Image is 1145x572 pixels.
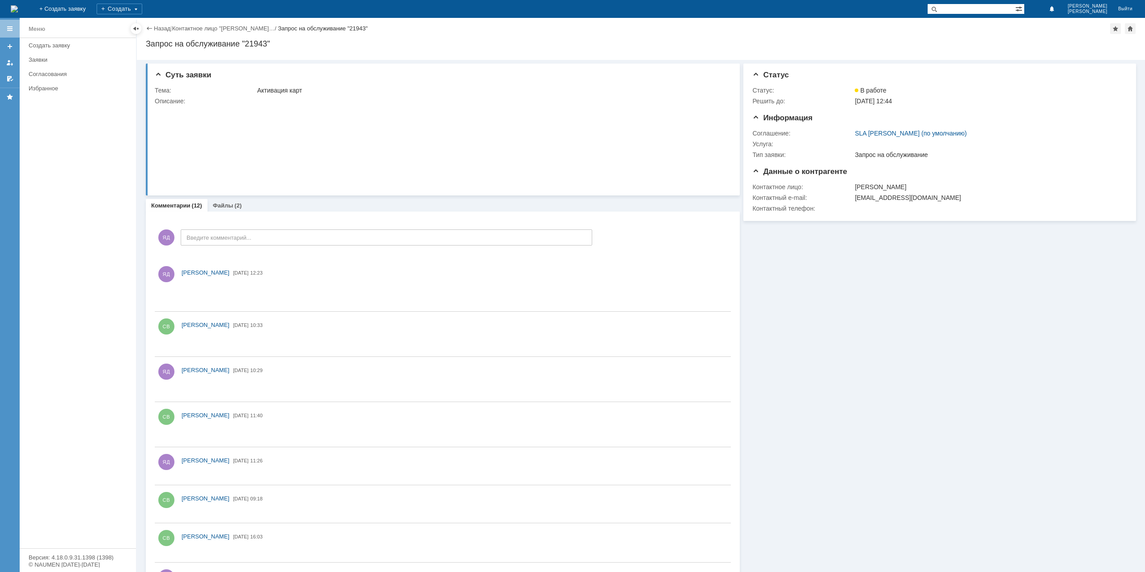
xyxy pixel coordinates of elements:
[155,87,255,94] div: Тема:
[172,25,278,32] div: /
[233,496,249,501] span: [DATE]
[250,368,263,373] span: 10:29
[25,38,134,52] a: Создать заявку
[855,130,967,137] a: SLA [PERSON_NAME] (по умолчанию)
[182,367,229,373] span: [PERSON_NAME]
[182,495,229,502] span: [PERSON_NAME]
[182,533,229,540] span: [PERSON_NAME]
[146,39,1136,48] div: Запрос на обслуживание "21943"
[29,85,121,92] div: Избранное
[250,270,263,275] span: 12:23
[158,229,174,246] span: ЯД
[752,151,853,158] div: Тип заявки:
[213,202,233,209] a: Файлы
[233,458,249,463] span: [DATE]
[752,140,853,148] div: Услуга:
[3,55,17,70] a: Мои заявки
[11,5,18,13] img: logo
[1125,23,1136,34] div: Сделать домашней страницей
[752,130,853,137] div: Соглашение:
[1015,4,1024,13] span: Расширенный поиск
[752,167,847,176] span: Данные о контрагенте
[250,458,263,463] span: 11:26
[752,114,812,122] span: Информация
[182,411,229,420] a: [PERSON_NAME]
[234,202,242,209] div: (2)
[855,87,886,94] span: В работе
[29,42,131,49] div: Создать заявку
[752,97,853,105] div: Решить до:
[182,322,229,328] span: [PERSON_NAME]
[752,194,853,201] div: Контактный e-mail:
[182,532,229,541] a: [PERSON_NAME]
[29,56,131,63] div: Заявки
[155,97,727,105] div: Описание:
[752,87,853,94] div: Статус:
[233,270,249,275] span: [DATE]
[1068,9,1107,14] span: [PERSON_NAME]
[250,322,263,328] span: 10:33
[29,24,45,34] div: Меню
[182,366,229,375] a: [PERSON_NAME]
[25,53,134,67] a: Заявки
[1068,4,1107,9] span: [PERSON_NAME]
[855,194,1121,201] div: [EMAIL_ADDRESS][DOMAIN_NAME]
[233,534,249,539] span: [DATE]
[182,321,229,330] a: [PERSON_NAME]
[155,71,211,79] span: Суть заявки
[855,183,1121,191] div: [PERSON_NAME]
[752,205,853,212] div: Контактный телефон:
[855,97,892,105] span: [DATE] 12:44
[29,555,127,560] div: Версия: 4.18.0.9.31.1398 (1398)
[131,23,141,34] div: Скрыть меню
[151,202,191,209] a: Комментарии
[182,457,229,464] span: [PERSON_NAME]
[192,202,202,209] div: (12)
[233,413,249,418] span: [DATE]
[25,67,134,81] a: Согласования
[172,25,275,32] a: Контактное лицо "[PERSON_NAME]…
[182,269,229,276] span: [PERSON_NAME]
[752,71,789,79] span: Статус
[752,183,853,191] div: Контактное лицо:
[182,268,229,277] a: [PERSON_NAME]
[278,25,368,32] div: Запрос на обслуживание "21943"
[3,39,17,54] a: Создать заявку
[250,496,263,501] span: 09:18
[182,412,229,419] span: [PERSON_NAME]
[233,322,249,328] span: [DATE]
[3,72,17,86] a: Мои согласования
[1110,23,1121,34] div: Добавить в избранное
[170,25,172,31] div: |
[257,87,725,94] div: Активация карт
[154,25,170,32] a: Назад
[29,562,127,568] div: © NAUMEN [DATE]-[DATE]
[250,413,263,418] span: 11:40
[97,4,142,14] div: Создать
[29,71,131,77] div: Согласования
[182,494,229,503] a: [PERSON_NAME]
[250,534,263,539] span: 16:03
[182,456,229,465] a: [PERSON_NAME]
[11,5,18,13] a: Перейти на домашнюю страницу
[855,151,1121,158] div: Запрос на обслуживание
[233,368,249,373] span: [DATE]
